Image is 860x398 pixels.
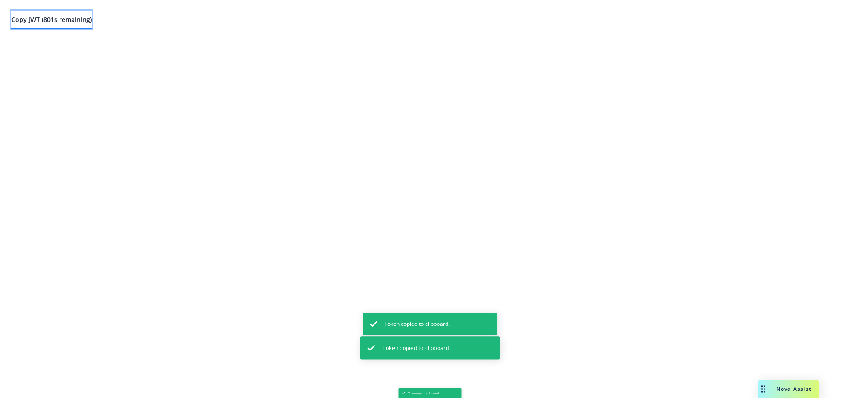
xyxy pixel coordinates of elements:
[758,380,769,398] div: Drag to move
[776,385,812,393] span: Nova Assist
[758,380,819,398] button: Nova Assist
[384,320,450,328] span: Token copied to clipboard.
[11,11,92,29] button: Copy JWT (801s remaining)
[408,391,439,395] span: Token copied to clipboard.
[11,15,92,24] span: Copy JWT ( 801 s remaining)
[383,344,451,352] span: Token copied to clipboard.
